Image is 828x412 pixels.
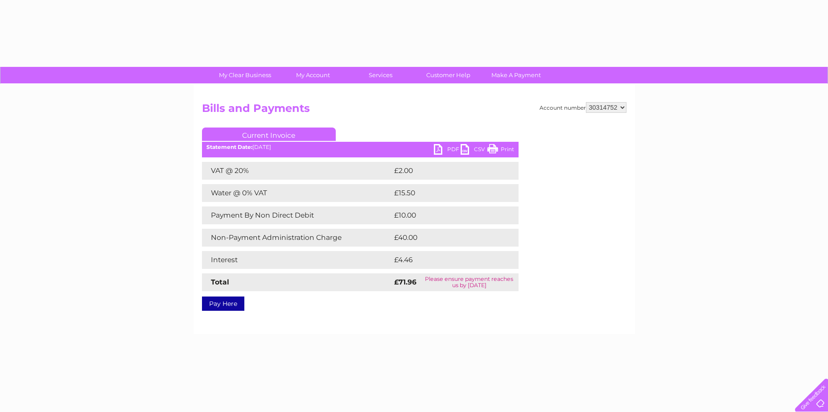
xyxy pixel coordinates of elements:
td: Water @ 0% VAT [202,184,392,202]
a: Make A Payment [479,67,553,83]
a: My Account [276,67,350,83]
td: Please ensure payment reaches us by [DATE] [420,273,518,291]
td: £4.46 [392,251,498,269]
td: Non-Payment Administration Charge [202,229,392,247]
h2: Bills and Payments [202,102,626,119]
a: PDF [434,144,461,157]
div: [DATE] [202,144,519,150]
td: VAT @ 20% [202,162,392,180]
a: Current Invoice [202,128,336,141]
b: Statement Date: [206,144,252,150]
a: Print [487,144,514,157]
a: Services [344,67,417,83]
td: £40.00 [392,229,501,247]
div: Account number [540,102,626,113]
strong: Total [211,278,229,286]
a: CSV [461,144,487,157]
strong: £71.96 [394,278,416,286]
a: Pay Here [202,297,244,311]
td: £2.00 [392,162,498,180]
td: Payment By Non Direct Debit [202,206,392,224]
a: Customer Help [412,67,485,83]
td: £10.00 [392,206,500,224]
td: £15.50 [392,184,500,202]
a: My Clear Business [208,67,282,83]
td: Interest [202,251,392,269]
